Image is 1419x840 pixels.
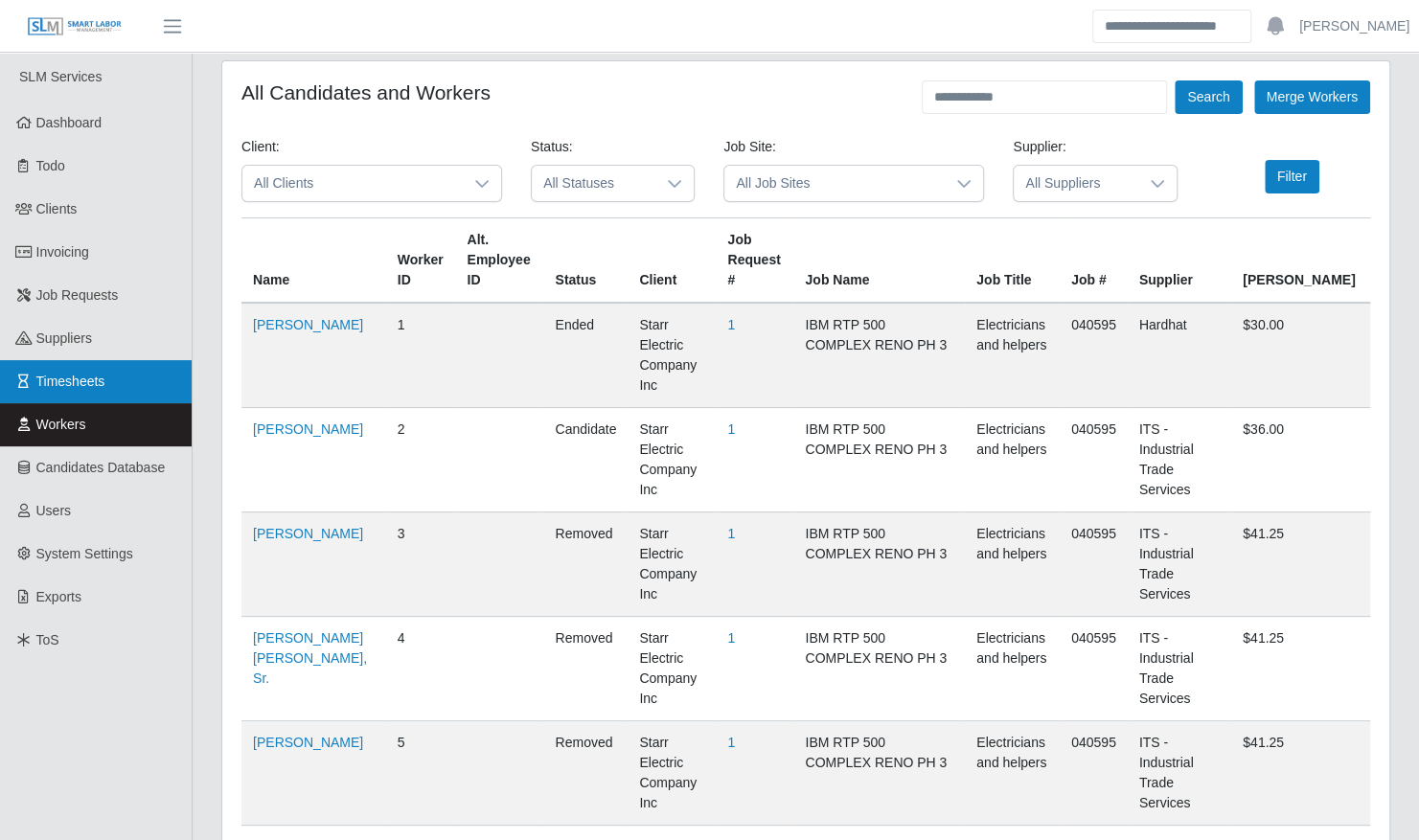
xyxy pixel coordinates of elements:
[241,80,491,104] h4: All Candidates and Workers
[1254,80,1370,114] button: Merge Workers
[727,317,735,332] a: 1
[793,408,965,512] td: IBM RTP 500 COMPLEX RENO PH 3
[253,526,363,541] a: [PERSON_NAME]
[1299,16,1409,36] a: [PERSON_NAME]
[1128,218,1231,304] th: Supplier
[36,158,65,173] span: Todo
[36,201,78,216] span: Clients
[27,16,123,37] img: SLM Logo
[386,218,456,304] th: Worker ID
[36,632,59,647] span: ToS
[1060,721,1128,826] td: 040595
[723,137,775,157] label: Job Site:
[965,512,1060,617] td: Electricians and helpers
[965,408,1060,512] td: Electricians and helpers
[1060,408,1128,512] td: 040595
[455,218,543,304] th: Alt. Employee ID
[628,218,716,304] th: Client
[1231,303,1370,408] td: $30.00
[386,303,456,408] td: 1
[793,721,965,826] td: IBM RTP 500 COMPLEX RENO PH 3
[36,460,166,475] span: Candidates Database
[727,526,735,541] a: 1
[543,218,628,304] th: Status
[532,166,655,201] span: All Statuses
[1014,166,1137,201] span: All Suppliers
[628,617,716,721] td: Starr Electric Company Inc
[1231,218,1370,304] th: [PERSON_NAME]
[1128,408,1231,512] td: ITS - Industrial Trade Services
[543,721,628,826] td: removed
[543,617,628,721] td: removed
[1060,303,1128,408] td: 040595
[628,721,716,826] td: Starr Electric Company Inc
[628,512,716,617] td: Starr Electric Company Inc
[1060,617,1128,721] td: 040595
[1231,408,1370,512] td: $36.00
[36,374,105,389] span: Timesheets
[36,115,103,130] span: Dashboard
[386,721,456,826] td: 5
[1175,80,1242,114] button: Search
[1231,721,1370,826] td: $41.25
[36,589,81,604] span: Exports
[1128,512,1231,617] td: ITS - Industrial Trade Services
[36,330,92,346] span: Suppliers
[241,137,280,157] label: Client:
[36,417,86,432] span: Workers
[727,421,735,437] a: 1
[36,503,72,518] span: Users
[36,546,133,561] span: System Settings
[1231,617,1370,721] td: $41.25
[628,303,716,408] td: Starr Electric Company Inc
[1092,10,1251,43] input: Search
[965,721,1060,826] td: Electricians and helpers
[793,617,965,721] td: IBM RTP 500 COMPLEX RENO PH 3
[965,617,1060,721] td: Electricians and helpers
[36,244,89,260] span: Invoicing
[1265,160,1319,193] button: Filter
[543,303,628,408] td: ended
[543,512,628,617] td: removed
[253,317,363,332] a: [PERSON_NAME]
[965,218,1060,304] th: Job Title
[1060,218,1128,304] th: Job #
[1128,303,1231,408] td: Hardhat
[1231,512,1370,617] td: $41.25
[727,735,735,750] a: 1
[36,287,119,303] span: Job Requests
[241,218,386,304] th: Name
[727,630,735,646] a: 1
[1128,721,1231,826] td: ITS - Industrial Trade Services
[253,630,367,686] a: [PERSON_NAME] [PERSON_NAME], Sr.
[628,408,716,512] td: Starr Electric Company Inc
[1060,512,1128,617] td: 040595
[386,617,456,721] td: 4
[965,303,1060,408] td: Electricians and helpers
[793,303,965,408] td: IBM RTP 500 COMPLEX RENO PH 3
[531,137,573,157] label: Status:
[1128,617,1231,721] td: ITS - Industrial Trade Services
[386,512,456,617] td: 3
[253,735,363,750] a: [PERSON_NAME]
[716,218,793,304] th: Job Request #
[1013,137,1065,157] label: Supplier:
[19,69,102,84] span: SLM Services
[793,218,965,304] th: Job Name
[543,408,628,512] td: candidate
[242,166,463,201] span: All Clients
[793,512,965,617] td: IBM RTP 500 COMPLEX RENO PH 3
[253,421,363,437] a: [PERSON_NAME]
[386,408,456,512] td: 2
[724,166,945,201] span: All Job Sites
